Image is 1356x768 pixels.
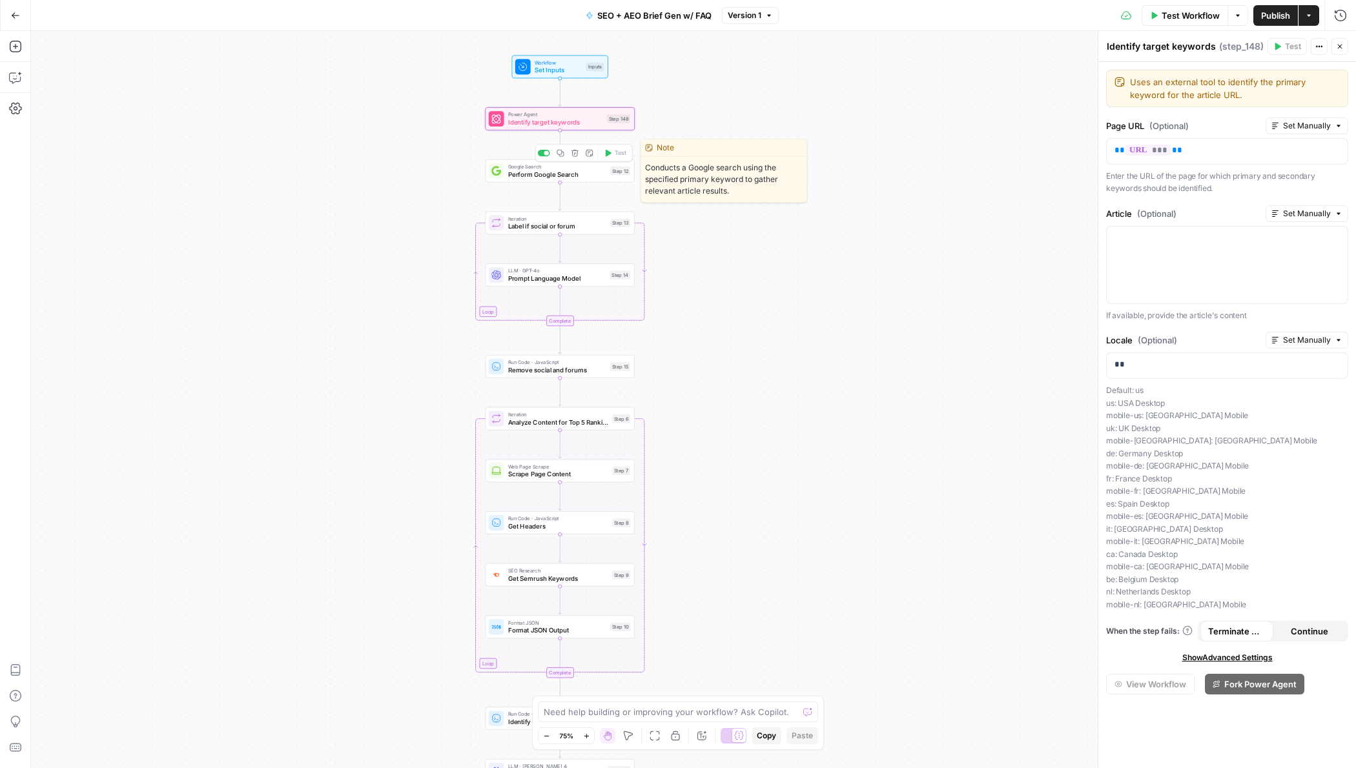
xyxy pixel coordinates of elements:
[1130,76,1340,101] textarea: Uses an external tool to identify the primary keyword for the article URL.
[559,326,561,354] g: Edge from step_13-iteration-end to step_15
[508,358,606,366] span: Run Code · JavaScript
[508,365,606,375] span: Remove social and forums
[485,263,635,287] div: LLM · GPT-4oPrompt Language ModelStep 14
[508,163,606,170] span: Google Search
[485,563,635,587] div: SEO ResearchGet Semrush KeywordsStep 9
[722,7,779,24] button: Version 1
[559,678,561,705] g: Edge from step_6-iteration-end to step_104
[485,56,635,79] div: WorkflowSet InputsInputs
[508,625,606,635] span: Format JSON Output
[1162,9,1220,22] span: Test Workflow
[508,110,603,118] span: Power Agent
[485,211,635,234] div: LoopIterationLabel if social or forumStep 13
[1106,119,1260,132] label: Page URL
[586,63,604,71] div: Inputs
[508,573,608,583] span: Get Semrush Keywords
[559,430,561,458] g: Edge from step_6 to step_7
[1182,652,1273,663] span: Show Advanced Settings
[508,469,608,479] span: Scrape Page Content
[1107,40,1216,53] textarea: Identify target keywords
[508,710,603,718] span: Run Code · Python
[1106,207,1260,220] label: Article
[546,316,574,326] div: Complete
[1266,117,1348,134] button: Set Manually
[559,183,561,210] g: Edge from step_12 to step_13
[1138,334,1177,347] span: (Optional)
[559,482,561,510] g: Edge from step_7 to step_8
[1253,5,1298,26] button: Publish
[1137,207,1176,220] span: (Optional)
[535,59,582,66] span: Workflow
[559,731,573,741] span: 75%
[508,463,608,470] span: Web Page Scrape
[600,147,630,159] button: Test
[535,65,582,75] span: Set Inputs
[485,107,635,130] div: Power AgentIdentify target keywordsStep 148
[610,623,630,631] div: Step 10
[508,221,606,231] span: Label if social or forum
[1266,332,1348,349] button: Set Manually
[752,727,781,744] button: Copy
[612,414,630,423] div: Step 6
[1224,678,1297,691] span: Fork Power Agent
[1283,208,1331,219] span: Set Manually
[485,316,635,326] div: Complete
[508,417,608,427] span: Analyze Content for Top 5 Ranking Pages
[1208,625,1266,638] span: Terminate Workflow
[485,615,635,638] div: Format JSONFormat JSON OutputStep 10
[559,730,561,758] g: Edge from step_104 to step_153
[607,114,631,123] div: Step 148
[610,362,630,370] div: Step 15
[578,5,719,26] button: SEO + AEO Brief Gen w/ FAQ
[1106,309,1348,322] p: If available, provide the article's content
[1106,170,1348,195] p: Enter the URL of the page for which primary and secondary keywords should be identified.
[1291,625,1328,638] span: Continue
[612,518,630,527] div: Step 8
[728,10,761,21] span: Version 1
[1205,674,1304,694] button: Fork Power Agent
[491,571,501,579] img: ey5lt04xp3nqzrimtu8q5fsyor3u
[508,215,606,223] span: Iteration
[1106,334,1260,347] label: Locale
[610,219,630,227] div: Step 13
[786,727,818,744] button: Paste
[1106,625,1193,637] a: When the step fails:
[1283,120,1331,132] span: Set Manually
[597,9,712,22] span: SEO + AEO Brief Gen w/ FAQ
[485,355,635,378] div: Run Code · JavaScriptRemove social and forumsStep 15
[757,730,776,742] span: Copy
[1106,384,1348,611] p: Default: us us: USA Desktop mobile-us: [GEOGRAPHIC_DATA] Mobile uk: UK Desktop mobile-[GEOGRAPHIC...
[508,410,608,418] span: Iteration
[508,521,608,531] span: Get Headers
[508,274,606,283] span: Prompt Language Model
[559,78,561,106] g: Edge from start to step_148
[559,587,561,614] g: Edge from step_9 to step_10
[610,270,630,279] div: Step 14
[508,117,603,127] span: Identify target keywords
[485,707,635,730] div: Run Code · PythonIdentify Content BlocksStep 104
[485,407,635,430] div: LoopIterationAnalyze Content for Top 5 Ranking PagesStep 6
[559,378,561,406] g: Edge from step_15 to step_6
[508,567,608,574] span: SEO Research
[508,267,606,274] span: LLM · GPT-4o
[485,459,635,482] div: Web Page ScrapeScrape Page ContentStep 7
[641,157,806,202] span: Conducts a Google search using the specified primary keyword to gather relevant article results.
[792,730,813,742] span: Paste
[1273,621,1346,642] button: Continue
[485,511,635,534] div: Run Code · JavaScriptGet HeadersStep 8
[508,514,608,522] span: Run Code · JavaScript
[559,534,561,562] g: Edge from step_8 to step_9
[485,159,635,183] div: Google SearchPerform Google SearchStep 12Test
[485,667,635,678] div: Complete
[1219,40,1264,53] span: ( step_148 )
[1142,5,1228,26] button: Test Workflow
[615,148,626,157] span: Test
[1285,41,1301,52] span: Test
[1126,678,1186,691] span: View Workflow
[1261,9,1290,22] span: Publish
[1283,334,1331,346] span: Set Manually
[508,619,606,627] span: Format JSON
[508,170,606,179] span: Perform Google Search
[641,139,806,157] div: Note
